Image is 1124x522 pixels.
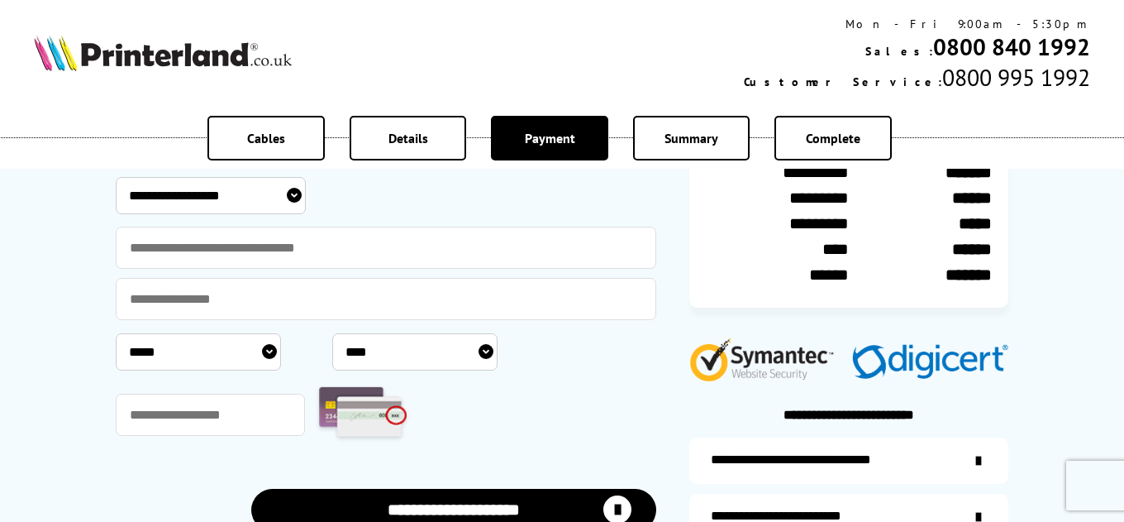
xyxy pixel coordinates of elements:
a: 0800 840 1992 [933,31,1090,62]
div: Mon - Fri 9:00am - 5:30pm [744,17,1090,31]
span: Payment [525,130,575,146]
a: additional-ink [689,438,1008,484]
span: Cables [247,130,285,146]
span: Sales: [865,44,933,59]
span: Complete [806,130,860,146]
span: 0800 995 1992 [942,62,1090,93]
img: Printerland Logo [34,35,292,71]
span: Summary [664,130,718,146]
span: Customer Service: [744,74,942,89]
span: Details [388,130,428,146]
